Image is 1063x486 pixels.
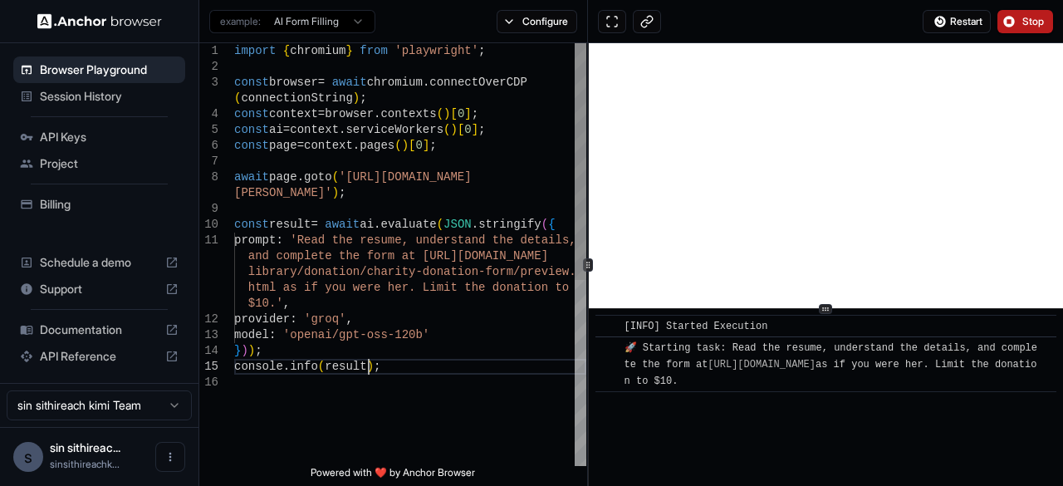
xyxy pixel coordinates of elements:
[374,107,380,120] span: .
[199,375,218,390] div: 16
[345,123,443,136] span: serviceWorkers
[345,44,352,57] span: }
[950,15,982,28] span: Restart
[199,359,218,375] div: 15
[234,344,241,357] span: }
[478,123,485,136] span: ;
[234,123,269,136] span: const
[598,10,626,33] button: Open in full screen
[248,281,569,294] span: html as if you were her. Limit the donation to
[290,44,345,57] span: chromium
[40,129,179,145] span: API Keys
[255,344,262,357] span: ;
[450,107,457,120] span: [
[360,139,394,152] span: pages
[325,107,374,120] span: browser
[234,186,332,199] span: [PERSON_NAME]'
[478,44,485,57] span: ;
[283,123,290,136] span: =
[234,139,269,152] span: const
[234,328,269,341] span: model
[40,322,159,338] span: Documentation
[332,186,339,199] span: )
[248,297,283,310] span: $10.'
[450,123,457,136] span: )
[548,218,555,231] span: {
[234,76,269,89] span: const
[423,76,429,89] span: .
[199,169,218,185] div: 8
[429,139,436,152] span: ;
[997,10,1053,33] button: Stop
[13,150,185,177] div: Project
[304,312,345,326] span: 'groq'
[290,360,318,373] span: info
[199,106,218,122] div: 4
[40,88,179,105] span: Session History
[13,124,185,150] div: API Keys
[199,217,218,233] div: 10
[199,43,218,59] div: 1
[241,344,247,357] span: )
[297,139,304,152] span: =
[478,218,541,231] span: stringify
[332,170,339,184] span: (
[367,76,423,89] span: chromium
[497,10,577,33] button: Configure
[415,139,422,152] span: 0
[269,328,276,341] span: :
[269,139,297,152] span: page
[283,360,290,373] span: .
[325,360,366,373] span: result
[443,218,472,231] span: JSON
[290,312,296,326] span: :
[472,123,478,136] span: ]
[604,318,612,335] span: ​
[248,249,548,263] span: and complete the form at [URL][DOMAIN_NAME]
[394,44,478,57] span: 'playwright'
[199,201,218,217] div: 9
[472,218,478,231] span: .
[220,15,261,28] span: example:
[374,218,380,231] span: .
[311,466,475,486] span: Powered with ❤️ by Anchor Browser
[13,249,185,276] div: Schedule a demo
[283,328,429,341] span: 'openai/gpt-oss-120b'
[402,139,409,152] span: )
[633,10,661,33] button: Copy live view URL
[360,44,388,57] span: from
[541,218,548,231] span: (
[199,312,218,327] div: 12
[409,139,415,152] span: [
[37,13,162,29] img: Anchor Logo
[269,123,283,136] span: ai
[234,233,276,247] span: prompt
[458,123,464,136] span: [
[318,360,325,373] span: (
[429,76,527,89] span: connectOverCDP
[318,76,325,89] span: =
[50,458,120,470] span: sinsithireachkimi@gmail.com
[304,139,353,152] span: context
[283,44,290,57] span: {
[13,343,185,370] div: API Reference
[234,170,269,184] span: await
[155,442,185,472] button: Open menu
[248,265,576,278] span: library/donation/charity-donation-form/preview.
[423,139,429,152] span: ]
[1022,15,1046,28] span: Stop
[234,218,269,231] span: const
[353,139,360,152] span: .
[234,91,241,105] span: (
[13,317,185,343] div: Documentation
[290,123,339,136] span: context
[332,76,367,89] span: await
[923,10,991,33] button: Restart
[380,107,436,120] span: contexts
[394,139,401,152] span: (
[13,442,43,472] div: s
[234,360,283,373] span: console
[318,107,325,120] span: =
[234,44,276,57] span: import
[443,107,450,120] span: )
